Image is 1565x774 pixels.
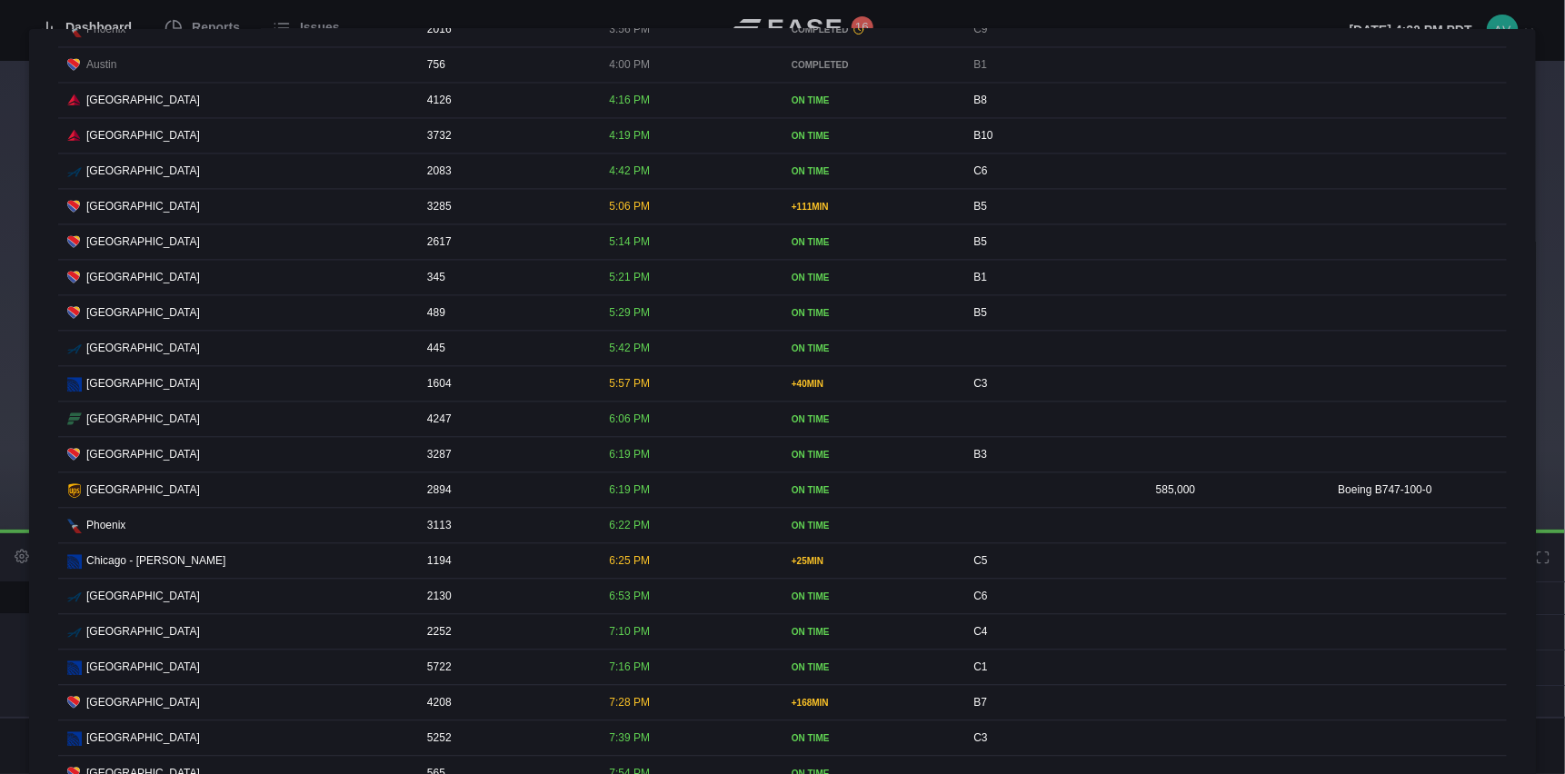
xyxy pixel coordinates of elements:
[610,696,651,709] span: 7:28 PM
[610,590,651,602] span: 6:53 PM
[418,472,596,507] div: 2894
[86,588,200,604] span: [GEOGRAPHIC_DATA]
[86,127,200,144] span: [GEOGRAPHIC_DATA]
[418,47,596,82] div: 756
[974,23,988,35] span: C9
[610,377,651,390] span: 5:57 PM
[610,731,651,744] span: 7:39 PM
[792,23,952,36] div: COMPLETED
[418,437,596,471] div: 3287
[792,200,952,213] div: + 111 MIN
[974,58,988,71] span: B1
[792,412,952,426] div: ON TIME
[418,154,596,188] div: 2083
[792,377,952,391] div: + 40 MIN
[610,412,651,425] span: 6:06 PM
[610,200,651,213] span: 5:06 PM
[792,58,952,72] div: COMPLETED
[418,295,596,330] div: 489
[86,517,125,533] span: Phoenix
[86,659,200,675] span: [GEOGRAPHIC_DATA]
[86,21,125,37] span: Phoenix
[86,340,200,356] span: [GEOGRAPHIC_DATA]
[974,377,988,390] span: C3
[610,483,651,496] span: 6:19 PM
[1156,483,1195,496] span: 585,000
[418,579,596,613] div: 2130
[418,331,596,365] div: 445
[792,554,952,568] div: + 25 MIN
[418,83,596,117] div: 4126
[86,411,200,427] span: [GEOGRAPHIC_DATA]
[610,129,651,142] span: 4:19 PM
[418,260,596,294] div: 345
[974,590,988,602] span: C6
[610,94,651,106] span: 4:16 PM
[610,519,651,531] span: 6:22 PM
[418,189,596,223] div: 3285
[792,660,952,674] div: ON TIME
[610,448,651,461] span: 6:19 PM
[86,163,200,179] span: [GEOGRAPHIC_DATA]
[86,694,200,710] span: [GEOGRAPHIC_DATA]
[974,306,988,319] span: B5
[610,23,651,35] span: 3:56 PM
[86,56,116,73] span: Austin
[974,235,988,248] span: B5
[792,625,952,639] div: ON TIME
[792,731,952,745] div: ON TIME
[792,519,952,532] div: ON TIME
[610,164,651,177] span: 4:42 PM
[610,58,651,71] span: 4:00 PM
[86,198,200,214] span: [GEOGRAPHIC_DATA]
[86,552,225,569] span: Chicago - [PERSON_NAME]
[974,200,988,213] span: B5
[610,554,651,567] span: 6:25 PM
[974,660,988,673] span: C1
[86,92,200,108] span: [GEOGRAPHIC_DATA]
[974,448,988,461] span: B3
[610,306,651,319] span: 5:29 PM
[974,271,988,283] span: B1
[792,448,952,461] div: ON TIME
[418,614,596,649] div: 2252
[1339,483,1432,496] span: Boeing B747-100-0
[974,731,988,744] span: C3
[418,118,596,153] div: 3732
[974,554,988,567] span: C5
[86,729,200,746] span: [GEOGRAPHIC_DATA]
[792,235,952,249] div: ON TIME
[86,375,200,392] span: [GEOGRAPHIC_DATA]
[792,164,952,178] div: ON TIME
[792,129,952,143] div: ON TIME
[418,12,596,46] div: 2016
[418,685,596,719] div: 4208
[86,233,200,250] span: [GEOGRAPHIC_DATA]
[974,94,988,106] span: B8
[974,625,988,638] span: C4
[418,402,596,436] div: 4247
[792,696,952,709] div: + 168 MIN
[418,720,596,755] div: 5252
[86,446,200,462] span: [GEOGRAPHIC_DATA]
[974,696,988,709] span: B7
[86,623,200,640] span: [GEOGRAPHIC_DATA]
[418,224,596,259] div: 2617
[792,483,952,497] div: ON TIME
[418,543,596,578] div: 1194
[86,269,200,285] span: [GEOGRAPHIC_DATA]
[86,481,200,498] span: [GEOGRAPHIC_DATA]
[792,94,952,107] div: ON TIME
[974,164,988,177] span: C6
[610,235,651,248] span: 5:14 PM
[418,650,596,684] div: 5722
[418,508,596,542] div: 3113
[792,342,952,355] div: ON TIME
[610,625,651,638] span: 7:10 PM
[610,660,651,673] span: 7:16 PM
[610,271,651,283] span: 5:21 PM
[974,129,993,142] span: B10
[610,342,651,354] span: 5:42 PM
[792,590,952,603] div: ON TIME
[86,304,200,321] span: [GEOGRAPHIC_DATA]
